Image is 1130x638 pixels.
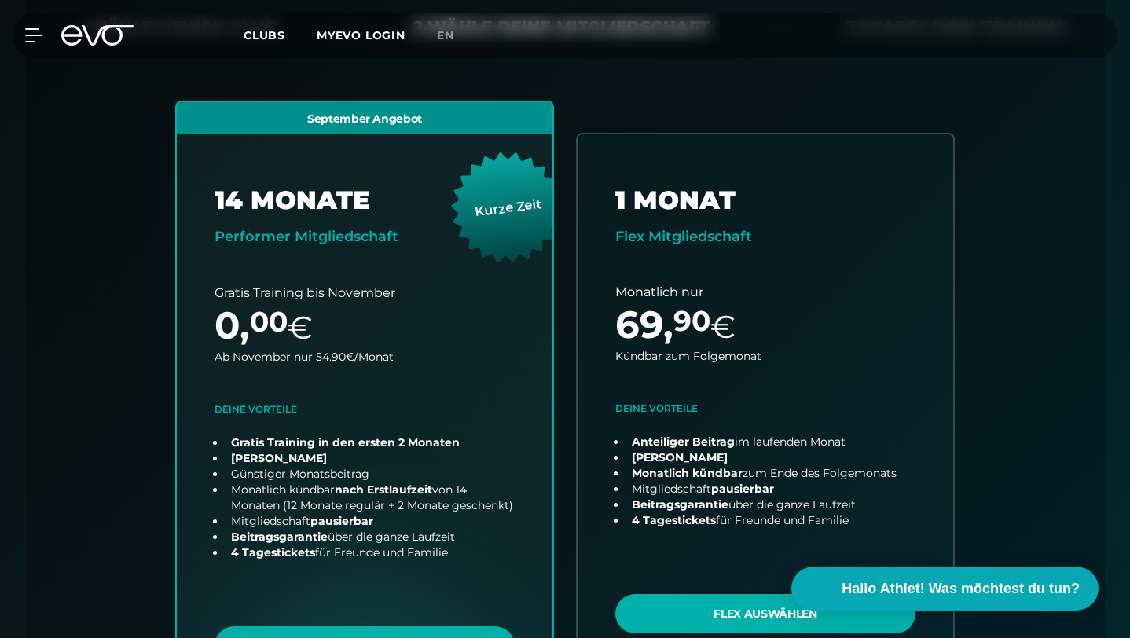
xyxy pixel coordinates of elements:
[437,28,454,42] span: en
[244,28,285,42] span: Clubs
[244,27,317,42] a: Clubs
[317,28,405,42] a: MYEVO LOGIN
[842,578,1080,599] span: Hallo Athlet! Was möchtest du tun?
[437,27,473,45] a: en
[791,566,1099,610] button: Hallo Athlet! Was möchtest du tun?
